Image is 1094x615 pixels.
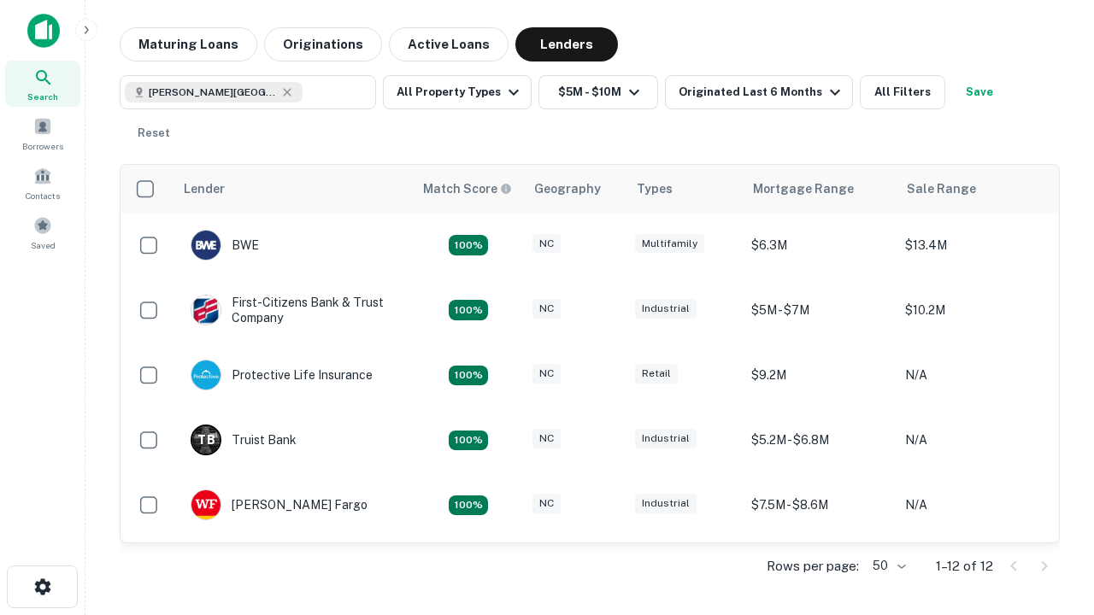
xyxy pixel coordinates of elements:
[538,75,658,109] button: $5M - $10M
[637,179,673,199] div: Types
[423,179,509,198] h6: Match Score
[449,366,488,386] div: Matching Properties: 2, hasApolloMatch: undefined
[524,165,626,213] th: Geography
[635,234,704,254] div: Multifamily
[866,553,909,578] div: 50
[897,213,1050,278] td: $13.4M
[191,231,221,260] img: picture
[191,425,297,455] div: Truist Bank
[383,75,532,109] button: All Property Types
[626,165,743,213] th: Types
[743,407,897,472] td: $5.2M - $6.8M
[743,472,897,537] td: $7.5M - $8.6M
[191,295,396,325] div: First-citizens Bank & Trust Company
[126,116,181,150] button: Reset
[743,213,897,278] td: $6.3M
[184,179,225,199] div: Lender
[907,179,976,199] div: Sale Range
[1009,478,1094,560] iframe: Chat Widget
[191,230,259,261] div: BWE
[532,494,561,513] div: NC
[532,299,561,319] div: NC
[665,75,853,109] button: Originated Last 6 Months
[413,165,524,213] th: Capitalize uses an advanced AI algorithm to match your search with the best lender. The match sco...
[449,430,488,451] div: Matching Properties: 3, hasApolloMatch: undefined
[5,61,80,107] a: Search
[449,300,488,320] div: Matching Properties: 2, hasApolloMatch: undefined
[120,27,257,61] button: Maturing Loans
[5,209,80,255] a: Saved
[515,27,618,61] button: Lenders
[31,238,56,252] span: Saved
[27,14,60,48] img: capitalize-icon.png
[743,278,897,343] td: $5M - $7M
[532,429,561,448] div: NC
[743,165,897,213] th: Mortgage Range
[897,407,1050,472] td: N/A
[897,537,1050,602] td: N/A
[149,85,277,100] span: [PERSON_NAME][GEOGRAPHIC_DATA], [GEOGRAPHIC_DATA]
[389,27,509,61] button: Active Loans
[5,160,80,206] a: Contacts
[679,82,845,102] div: Originated Last 6 Months
[532,364,561,384] div: NC
[191,296,221,325] img: picture
[635,494,697,513] div: Industrial
[174,165,413,213] th: Lender
[936,556,993,577] p: 1–12 of 12
[767,556,859,577] p: Rows per page:
[534,179,601,199] div: Geography
[635,364,678,384] div: Retail
[897,165,1050,213] th: Sale Range
[27,90,58,103] span: Search
[897,343,1050,407] td: N/A
[743,537,897,602] td: $8.8M
[743,343,897,407] td: $9.2M
[197,431,215,449] p: T B
[191,489,368,520] div: [PERSON_NAME] Fargo
[860,75,945,109] button: All Filters
[532,234,561,254] div: NC
[897,472,1050,537] td: N/A
[449,495,488,516] div: Matching Properties: 2, hasApolloMatch: undefined
[449,235,488,255] div: Matching Properties: 2, hasApolloMatch: undefined
[423,179,512,198] div: Capitalize uses an advanced AI algorithm to match your search with the best lender. The match sco...
[26,189,60,202] span: Contacts
[191,360,221,389] img: picture
[5,110,80,156] a: Borrowers
[635,429,697,448] div: Industrial
[191,360,373,390] div: Protective Life Insurance
[897,278,1050,343] td: $10.2M
[191,490,221,519] img: picture
[635,299,697,319] div: Industrial
[264,27,382,61] button: Originations
[22,139,63,153] span: Borrowers
[952,75,1007,109] button: Save your search to get updates of matches that match your search criteria.
[753,179,854,199] div: Mortgage Range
